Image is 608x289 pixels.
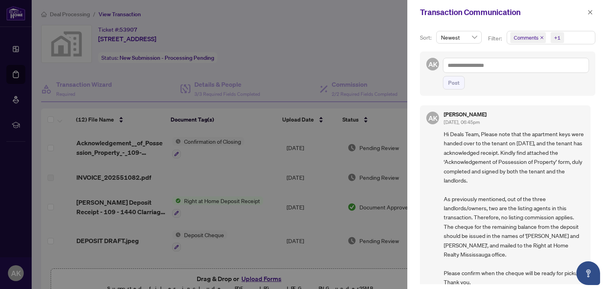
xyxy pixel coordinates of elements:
[444,112,486,117] h5: [PERSON_NAME]
[443,76,465,89] button: Post
[540,36,544,40] span: close
[428,59,437,70] span: AK
[441,31,477,43] span: Newest
[576,261,600,285] button: Open asap
[514,34,538,42] span: Comments
[510,32,546,43] span: Comments
[420,33,433,42] p: Sort:
[444,129,584,287] span: Hi Deals Team, Please note that the apartment keys were handed over to the tenant on [DATE], and ...
[488,34,503,43] p: Filter:
[554,34,560,42] div: +1
[420,6,585,18] div: Transaction Communication
[428,112,437,123] span: AK
[587,10,593,15] span: close
[444,119,480,125] span: [DATE], 06:45pm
